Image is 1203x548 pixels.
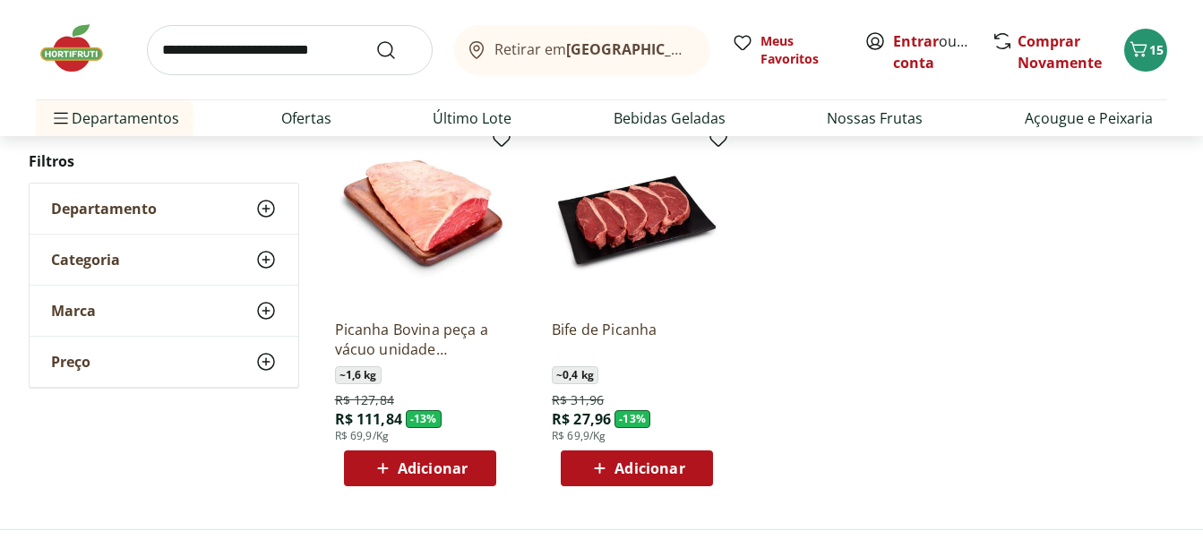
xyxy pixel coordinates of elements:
button: Preço [30,337,298,387]
span: R$ 31,96 [552,391,604,409]
a: Meus Favoritos [732,32,843,68]
button: Adicionar [344,450,496,486]
span: Departamentos [50,97,179,140]
img: Hortifruti [36,21,125,75]
button: Retirar em[GEOGRAPHIC_DATA]/[GEOGRAPHIC_DATA] [454,25,710,75]
span: Adicionar [398,461,468,475]
span: Adicionar [614,461,684,475]
button: Marca [30,286,298,336]
a: Criar conta [893,31,992,73]
span: Retirar em [494,41,692,57]
img: Picanha Bovina peça a vácuo unidade aproximadamente 1,6kg [335,135,505,305]
h2: Filtros [29,143,299,179]
span: R$ 111,84 [335,409,402,429]
span: Departamento [51,200,157,218]
input: search [147,25,433,75]
span: R$ 27,96 [552,409,611,429]
span: - 13 % [406,410,442,428]
a: Açougue e Peixaria [1025,107,1153,129]
a: Bebidas Geladas [614,107,726,129]
a: Picanha Bovina peça a vácuo unidade aproximadamente 1,6kg [335,320,505,359]
span: ~ 0,4 kg [552,366,598,384]
button: Adicionar [561,450,713,486]
button: Carrinho [1124,29,1167,72]
span: R$ 127,84 [335,391,394,409]
span: Marca [51,302,96,320]
button: Menu [50,97,72,140]
a: Último Lote [433,107,511,129]
button: Departamento [30,184,298,234]
a: Comprar Novamente [1018,31,1102,73]
span: R$ 69,9/Kg [335,429,390,443]
span: Meus Favoritos [760,32,843,68]
span: ou [893,30,973,73]
button: Submit Search [375,39,418,61]
a: Bife de Picanha [552,320,722,359]
span: R$ 69,9/Kg [552,429,606,443]
img: Bife de Picanha [552,135,722,305]
span: Categoria [51,251,120,269]
span: ~ 1,6 kg [335,366,382,384]
span: - 13 % [614,410,650,428]
button: Categoria [30,235,298,285]
span: Preço [51,353,90,371]
span: 15 [1149,41,1164,58]
b: [GEOGRAPHIC_DATA]/[GEOGRAPHIC_DATA] [566,39,868,59]
a: Nossas Frutas [827,107,923,129]
a: Entrar [893,31,939,51]
a: Ofertas [281,107,331,129]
